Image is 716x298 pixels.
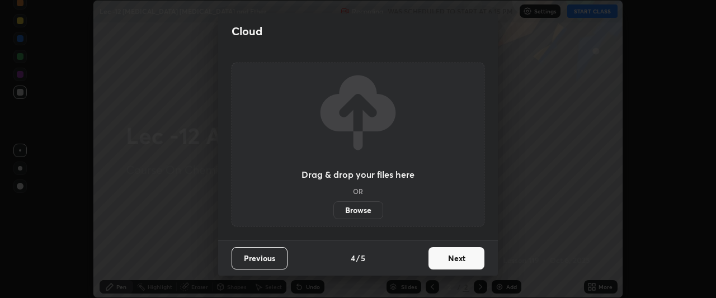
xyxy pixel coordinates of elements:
[302,170,414,179] h3: Drag & drop your files here
[232,24,262,39] h2: Cloud
[356,252,360,264] h4: /
[351,252,355,264] h4: 4
[232,247,288,269] button: Previous
[428,247,484,269] button: Next
[361,252,365,264] h4: 5
[353,188,363,195] h5: OR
